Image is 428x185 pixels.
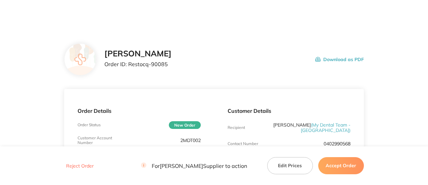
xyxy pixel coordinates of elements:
[228,141,258,146] p: Contact Number
[324,141,350,146] p: 0402990568
[169,121,201,129] span: New Order
[64,163,96,169] button: Reject Order
[35,9,102,20] a: Restocq logo
[104,61,172,67] p: Order ID: Restocq- 90085
[104,49,172,58] h2: [PERSON_NAME]
[318,157,364,174] button: Accept Order
[180,138,201,143] p: 2MDT002
[301,122,350,133] span: ( My Dental Team - [GEOGRAPHIC_DATA] )
[267,157,313,174] button: Edit Prices
[269,122,350,133] p: [PERSON_NAME]
[78,123,101,127] p: Order Status
[78,108,200,114] p: Order Details
[228,125,245,130] p: Recipient
[141,163,247,169] p: For [PERSON_NAME] Supplier to action
[228,108,350,114] p: Customer Details
[35,9,102,19] img: Restocq logo
[78,136,118,145] p: Customer Account Number
[315,49,364,70] button: Download as PDF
